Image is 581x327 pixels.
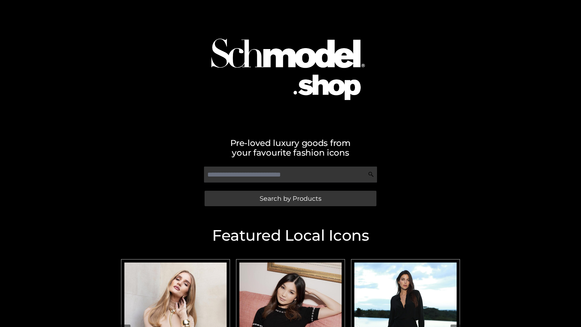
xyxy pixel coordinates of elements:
img: Search Icon [368,171,374,177]
h2: Featured Local Icons​ [118,228,463,243]
h2: Pre-loved luxury goods from your favourite fashion icons [118,138,463,157]
a: Search by Products [205,191,376,206]
span: Search by Products [260,195,321,202]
